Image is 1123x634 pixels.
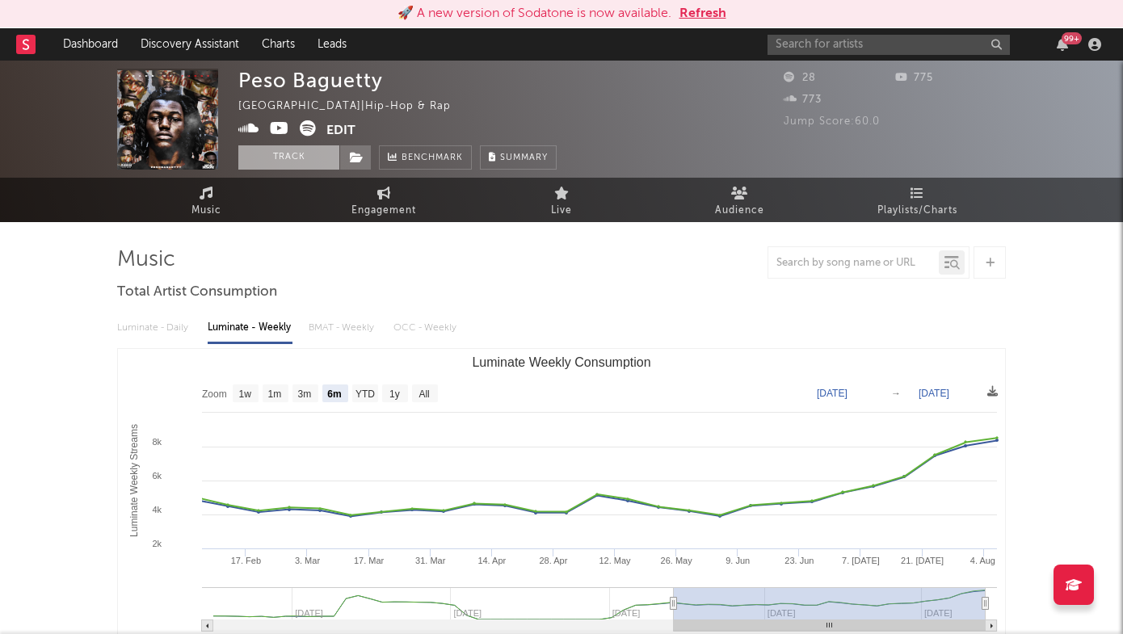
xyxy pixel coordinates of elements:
[295,556,321,565] text: 3. Mar
[415,556,446,565] text: 31. Mar
[919,388,949,399] text: [DATE]
[306,28,358,61] a: Leads
[715,201,764,220] span: Audience
[268,388,282,400] text: 1m
[970,556,995,565] text: 4. Aug
[238,97,469,116] div: [GEOGRAPHIC_DATA] | Hip-hop & Rap
[326,120,355,141] button: Edit
[901,556,944,565] text: 21. [DATE]
[231,556,261,565] text: 17. Feb
[129,28,250,61] a: Discovery Assistant
[327,388,341,400] text: 6m
[480,145,557,170] button: Summary
[828,178,1006,222] a: Playlists/Charts
[1062,32,1082,44] div: 99 +
[52,28,129,61] a: Dashboard
[842,556,880,565] text: 7. [DATE]
[726,556,750,565] text: 9. Jun
[295,178,473,222] a: Engagement
[1057,38,1068,51] button: 99+
[298,388,312,400] text: 3m
[238,145,339,170] button: Track
[784,94,822,105] span: 773
[784,116,880,127] span: Jump Score: 60.0
[117,178,295,222] a: Music
[152,471,162,481] text: 6k
[551,201,572,220] span: Live
[661,556,693,565] text: 26. May
[250,28,306,61] a: Charts
[354,556,385,565] text: 17. Mar
[473,178,650,222] a: Live
[768,257,939,270] input: Search by song name or URL
[128,424,140,537] text: Luminate Weekly Streams
[238,69,383,92] div: Peso Baguetty
[784,73,816,83] span: 28
[379,145,472,170] a: Benchmark
[191,201,221,220] span: Music
[402,149,463,168] span: Benchmark
[239,388,252,400] text: 1w
[679,4,726,23] button: Refresh
[877,201,957,220] span: Playlists/Charts
[418,388,429,400] text: All
[650,178,828,222] a: Audience
[472,355,650,369] text: Luminate Weekly Consumption
[768,35,1010,55] input: Search for artists
[500,153,548,162] span: Summary
[817,388,848,399] text: [DATE]
[152,505,162,514] text: 4k
[355,388,375,400] text: YTD
[784,556,814,565] text: 23. Jun
[389,388,400,400] text: 1y
[477,556,506,565] text: 14. Apr
[152,437,162,447] text: 8k
[152,539,162,548] text: 2k
[208,314,292,342] div: Luminate - Weekly
[599,556,631,565] text: 12. May
[895,73,933,83] span: 775
[202,388,227,400] text: Zoom
[539,556,567,565] text: 28. Apr
[117,283,277,302] span: Total Artist Consumption
[397,4,671,23] div: 🚀 A new version of Sodatone is now available.
[891,388,901,399] text: →
[351,201,416,220] span: Engagement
